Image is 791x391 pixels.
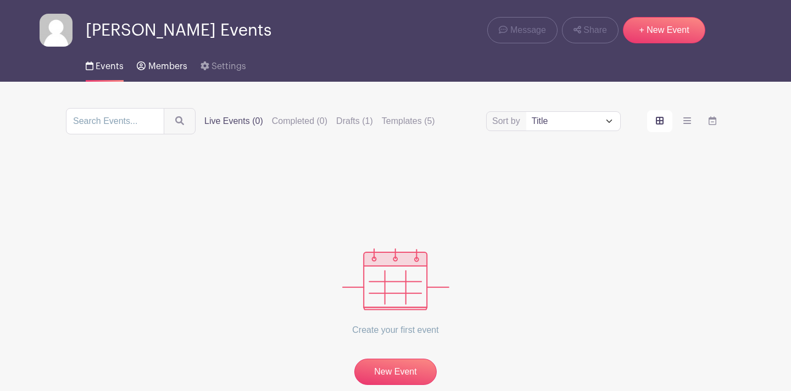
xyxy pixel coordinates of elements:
span: Members [148,62,187,71]
label: Live Events (0) [204,115,263,128]
div: order and view [647,110,725,132]
span: [PERSON_NAME] Events [86,21,271,39]
a: + New Event [623,17,705,43]
span: Events [96,62,124,71]
p: Create your first event [342,310,449,350]
img: default-ce2991bfa6775e67f084385cd625a349d9dcbb7a52a09fb2fda1e96e2d18dcdb.png [40,14,73,47]
img: events_empty-56550af544ae17c43cc50f3ebafa394433d06d5f1891c01edc4b5d1d59cfda54.svg [342,248,449,310]
a: Settings [200,47,246,82]
span: Message [510,24,546,37]
a: New Event [354,359,437,385]
a: Share [562,17,619,43]
label: Templates (5) [382,115,435,128]
a: Message [487,17,557,43]
label: Sort by [492,115,523,128]
label: Completed (0) [272,115,327,128]
span: Share [583,24,607,37]
span: Settings [211,62,246,71]
label: Drafts (1) [336,115,373,128]
a: Events [86,47,124,82]
input: Search Events... [66,108,164,134]
div: filters [204,115,435,128]
a: Members [137,47,187,82]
